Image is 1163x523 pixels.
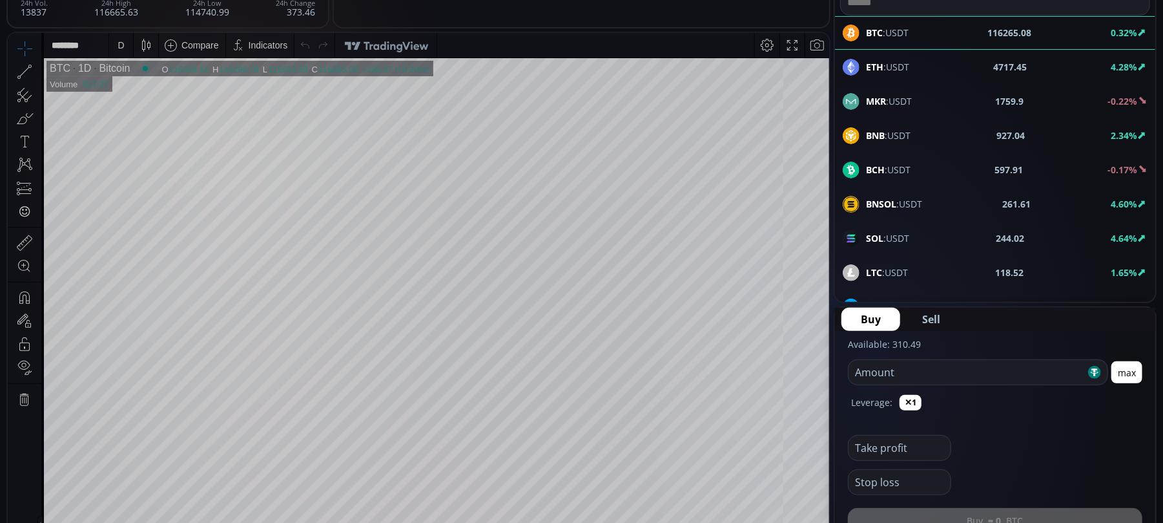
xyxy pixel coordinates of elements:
b: 244.02 [996,231,1024,245]
div: 116298.78 [211,32,251,41]
div: L [255,32,260,41]
span: :USDT [866,94,912,108]
b: 118.52 [995,266,1024,279]
div: 1D [63,30,83,41]
b: 597.91 [995,163,1024,176]
span: :USDT [866,163,911,176]
b: 25.17 [1000,300,1024,314]
div: BTC [42,30,63,41]
label: Leverage: [851,396,892,409]
span: :USDT [866,231,909,245]
b: ETH [866,61,883,73]
b: SOL [866,232,883,244]
b: 4717.45 [993,60,1027,74]
b: -0.22% [1107,95,1137,107]
div: H [205,32,211,41]
b: 1.65% [1111,266,1137,279]
b: BNB [866,129,885,142]
b: 1759.9 [996,94,1024,108]
b: LINK [866,301,887,313]
span: Sell [922,312,940,327]
button: max [1111,361,1142,383]
div: D [110,7,116,17]
button: Buy [841,308,900,331]
div: Bitcoin [83,30,122,41]
div: O [154,32,161,41]
b: 2.07% [1111,301,1137,313]
b: BCH [866,164,885,176]
div:  [12,173,22,185]
label: Available: 310.49 [848,338,921,350]
button: Sell [903,308,960,331]
span: :USDT [866,266,908,279]
b: 261.61 [1002,197,1031,211]
div: 116265.09 [311,32,350,41]
b: MKR [866,95,886,107]
b: 4.60% [1111,198,1137,210]
div: 116029.41 [161,32,201,41]
span: :USDT [866,197,922,211]
div: 115959.59 [260,32,300,41]
div: C [304,32,311,41]
div: 517.27 [75,47,101,56]
div: Indicators [241,7,280,17]
span: :USDT [866,129,911,142]
b: BNSOL [866,198,896,210]
span: :USDT [866,300,913,314]
b: 4.28% [1111,61,1137,73]
b: 4.64% [1111,232,1137,244]
span: Buy [861,312,881,327]
b: LTC [866,266,882,279]
div: +235.67 (+0.20%) [354,32,421,41]
button: ✕1 [900,395,921,411]
span: :USDT [866,60,909,74]
div: Volume [42,47,70,56]
div: Compare [174,7,211,17]
div: Market open [132,30,143,41]
b: 927.04 [996,129,1025,142]
b: 2.34% [1111,129,1137,142]
b: -0.17% [1107,164,1137,176]
div: Hide Drawings Toolbar [30,483,36,500]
